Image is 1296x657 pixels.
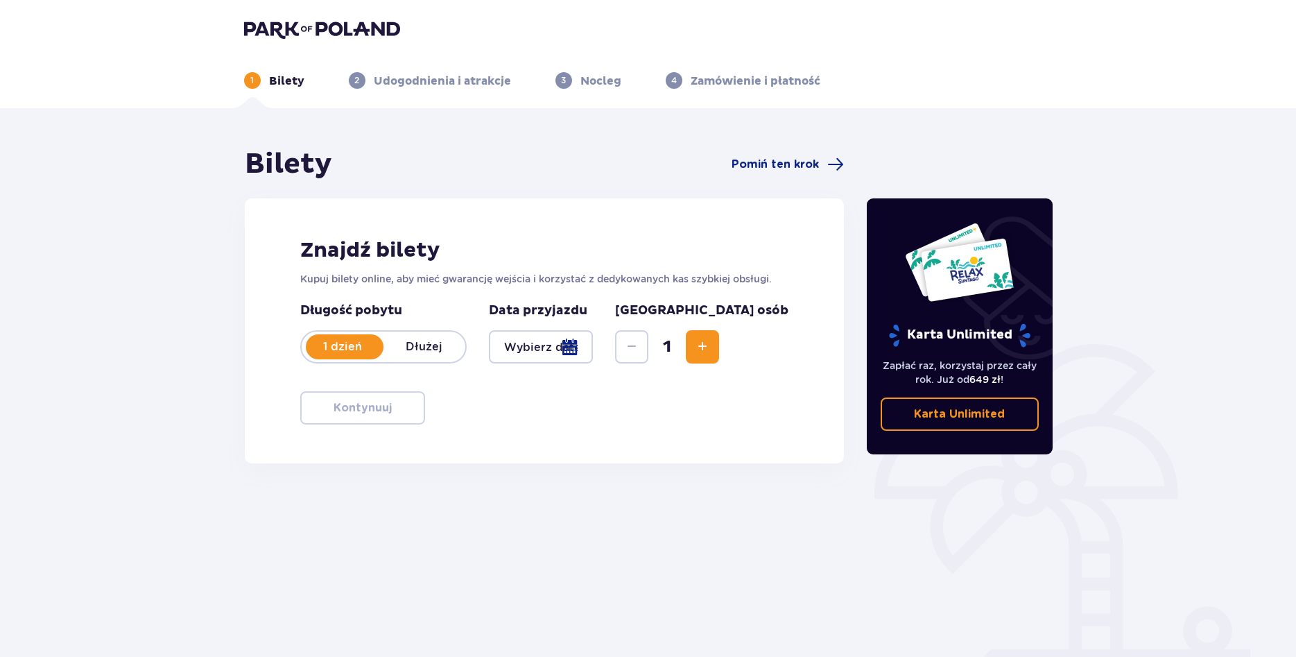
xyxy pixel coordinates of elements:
[244,72,304,89] div: 1Bilety
[374,74,511,89] p: Udogodnienia i atrakcje
[250,74,254,87] p: 1
[615,330,648,364] button: Zmniejsz
[489,302,587,319] p: Data przyjazdu
[666,72,820,89] div: 4Zamówienie i płatność
[732,157,819,172] span: Pomiń ten krok
[300,237,789,264] h2: Znajdź bilety
[561,74,566,87] p: 3
[881,359,1039,386] p: Zapłać raz, korzystaj przez cały rok. Już od !
[888,323,1032,348] p: Karta Unlimited
[300,391,425,425] button: Kontynuuj
[383,339,465,355] p: Dłużej
[349,72,511,89] div: 2Udogodnienia i atrakcje
[269,74,304,89] p: Bilety
[671,74,677,87] p: 4
[244,19,400,39] img: Park of Poland logo
[651,336,683,357] span: 1
[904,222,1014,302] img: Dwie karty całoroczne do Suntago z napisem 'UNLIMITED RELAX', na białym tle z tropikalnymi liśćmi...
[881,398,1039,431] a: Karta Unlimited
[302,339,383,355] p: 1 dzień
[969,374,1001,385] span: 649 zł
[914,407,1005,422] p: Karta Unlimited
[334,400,392,416] p: Kontynuuj
[354,74,359,87] p: 2
[691,74,820,89] p: Zamówienie i płatność
[580,74,621,89] p: Nocleg
[245,147,332,182] h1: Bilety
[732,156,844,173] a: Pomiń ten krok
[300,302,467,319] p: Długość pobytu
[300,272,789,286] p: Kupuj bilety online, aby mieć gwarancję wejścia i korzystać z dedykowanych kas szybkiej obsługi.
[686,330,719,364] button: Zwiększ
[555,72,621,89] div: 3Nocleg
[615,302,788,319] p: [GEOGRAPHIC_DATA] osób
